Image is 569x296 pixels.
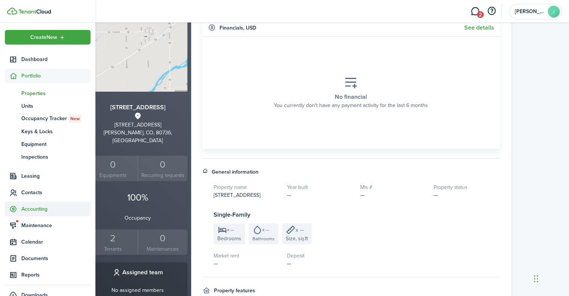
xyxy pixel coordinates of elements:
span: — [360,191,365,199]
span: Size, sq.ft [286,235,308,242]
h3: [STREET_ADDRESS] [88,103,187,112]
span: Equipment [21,140,91,148]
p: No assigned members [111,286,164,294]
span: Reports [21,271,91,279]
span: Calendar [21,238,91,246]
span: — [287,260,291,268]
div: 2 [90,231,136,245]
span: New [70,115,80,122]
div: [PERSON_NAME], CO, 80736, [GEOGRAPHIC_DATA] [88,129,187,144]
img: TenantCloud [7,7,17,15]
h4: Financials , USD [220,24,256,32]
span: Create New [30,35,57,40]
iframe: Chat Widget [532,260,569,296]
small: Tenants [90,245,136,253]
a: Messaging [468,2,482,21]
avatar-text: J [548,6,560,18]
span: Bedrooms [217,235,241,242]
span: Occupancy Tracker [21,115,91,123]
img: TenantCloud [18,9,51,14]
span: — [214,260,218,268]
button: Open resource center [485,5,498,18]
button: Open menu [5,30,91,45]
a: Units [5,100,91,112]
a: Inspections [5,150,91,163]
span: — [287,191,291,199]
a: 2Tenants [88,229,138,255]
h5: Property status [434,183,499,191]
a: 0Equipments [88,156,138,181]
span: [STREET_ADDRESS] [214,191,260,199]
div: 0 [140,231,186,245]
span: — [434,191,438,199]
span: Leasing [21,172,91,180]
span: Bathrooms [253,235,275,242]
small: Equipments [90,171,136,179]
span: x — [262,228,269,232]
span: Contacts [21,189,91,196]
a: See details [464,24,494,31]
span: Inspections [21,153,91,161]
a: 0 Recurring requests [138,156,187,181]
div: Drag [534,268,538,290]
span: x — [227,228,234,232]
div: 0 [90,158,136,172]
span: 2 [477,11,484,18]
span: Dashboard [21,55,91,63]
h3: Assigned team [122,268,163,277]
span: x — [296,226,304,234]
span: Accounting [21,205,91,213]
a: Dashboard [5,52,91,67]
h5: Market rent [214,252,279,260]
h5: Mls # [360,183,426,191]
div: [STREET_ADDRESS] [88,121,187,129]
h4: Property features [214,287,255,295]
h5: Year built [287,183,353,191]
p: Occupancy [88,214,187,222]
span: Jeremy [515,9,545,14]
span: Keys & Locks [21,128,91,135]
small: Recurring requests [140,171,186,179]
a: 0Maintenances [138,229,187,255]
span: Documents [21,254,91,262]
span: Portfolio [21,72,91,80]
a: Reports [5,268,91,282]
span: Units [21,102,91,110]
placeholder-description: You currently don't have any payment activity for the last 6 months [274,101,428,109]
a: Keys & Locks [5,125,91,138]
placeholder-title: No financial [335,92,367,101]
span: Maintenance [21,222,91,229]
h5: Deposit [287,252,353,260]
h4: General information [212,168,259,176]
h5: Property name [214,183,279,191]
a: Equipment [5,138,91,150]
span: Properties [21,89,91,97]
h3: Single-Family [214,210,500,220]
div: 0 [140,158,186,172]
a: Occupancy TrackerNew [5,112,91,125]
a: Properties [5,87,91,100]
small: Maintenances [140,245,186,253]
p: 100% [88,190,187,205]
